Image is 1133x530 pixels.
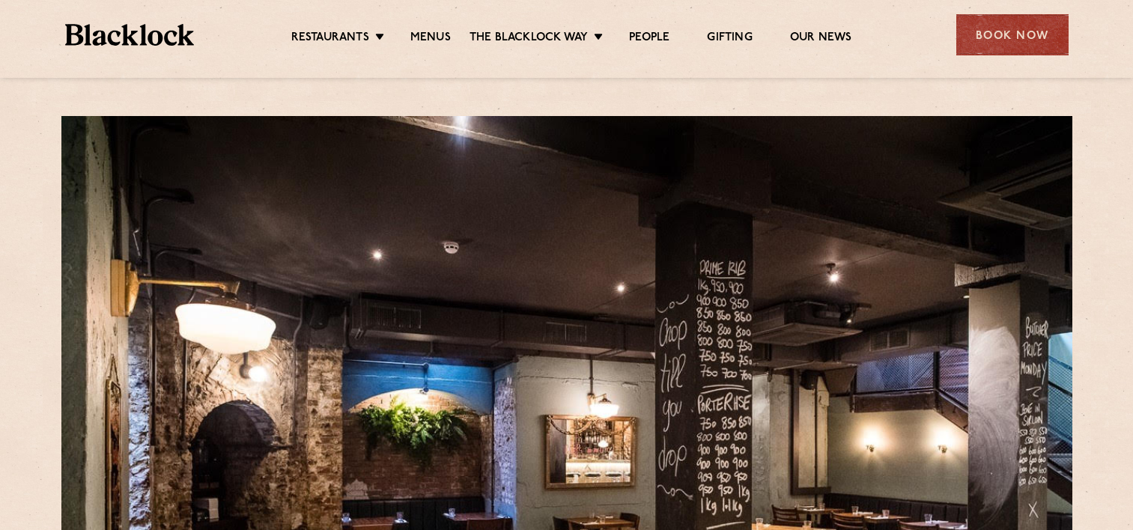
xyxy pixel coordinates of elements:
[790,31,852,47] a: Our News
[707,31,752,47] a: Gifting
[291,31,369,47] a: Restaurants
[956,14,1069,55] div: Book Now
[410,31,451,47] a: Menus
[65,24,195,46] img: BL_Textured_Logo-footer-cropped.svg
[470,31,588,47] a: The Blacklock Way
[629,31,669,47] a: People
